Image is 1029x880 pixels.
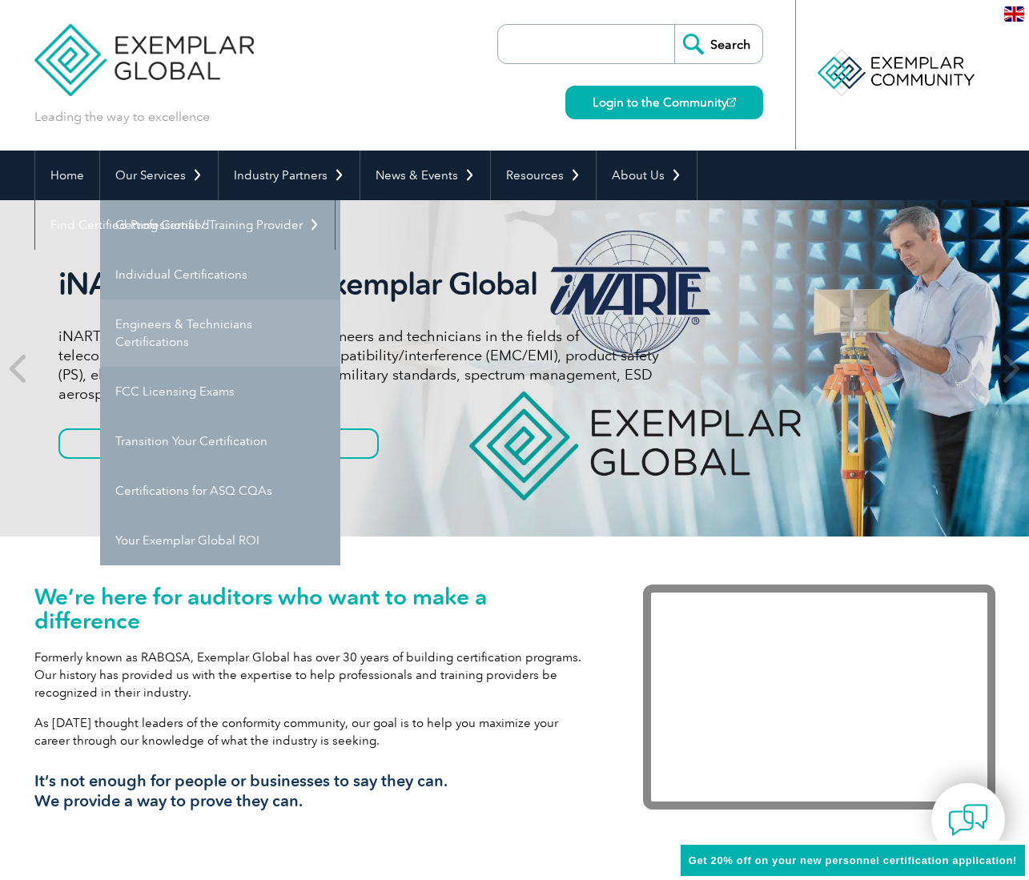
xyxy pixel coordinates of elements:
[100,466,340,516] a: Certifications for ASQ CQAs
[100,516,340,565] a: Your Exemplar Global ROI
[565,86,763,119] a: Login to the Community
[643,585,995,810] iframe: Exemplar Global: Working together to make a difference
[100,416,340,466] a: Transition Your Certification
[948,800,988,840] img: contact-chat.png
[58,327,659,404] p: iNARTE certifications are for qualified engineers and technicians in the fields of telecommunicat...
[58,428,379,459] a: Get to know more about iNARTE
[35,200,335,250] a: Find Certified Professional / Training Provider
[100,299,340,367] a: Engineers & Technicians Certifications
[689,854,1017,866] span: Get 20% off on your new personnel certification application!
[100,250,340,299] a: Individual Certifications
[35,151,99,200] a: Home
[34,771,595,811] h3: It’s not enough for people or businesses to say they can. We provide a way to prove they can.
[34,585,595,633] h1: We’re here for auditors who want to make a difference
[58,266,659,303] h2: iNARTE is a Part of Exemplar Global
[34,714,595,749] p: As [DATE] thought leaders of the conformity community, our goal is to help you maximize your care...
[34,649,595,701] p: Formerly known as RABQSA, Exemplar Global has over 30 years of building certification programs. O...
[597,151,697,200] a: About Us
[1004,6,1024,22] img: en
[491,151,596,200] a: Resources
[100,367,340,416] a: FCC Licensing Exams
[674,25,762,63] input: Search
[360,151,490,200] a: News & Events
[100,151,218,200] a: Our Services
[219,151,360,200] a: Industry Partners
[34,108,210,126] p: Leading the way to excellence
[727,98,736,106] img: open_square.png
